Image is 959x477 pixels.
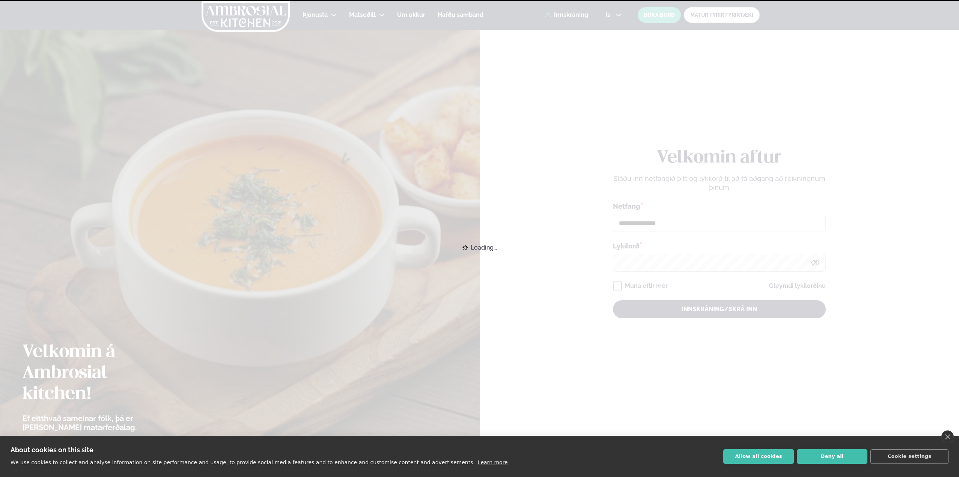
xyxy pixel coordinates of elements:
[941,430,954,443] a: close
[11,459,475,465] p: We use cookies to collect and analyse information on site performance and usage, to provide socia...
[870,449,948,464] button: Cookie settings
[471,239,497,256] span: Loading...
[797,449,867,464] button: Deny all
[723,449,794,464] button: Allow all cookies
[11,446,93,454] strong: About cookies on this site
[478,459,508,465] a: Learn more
